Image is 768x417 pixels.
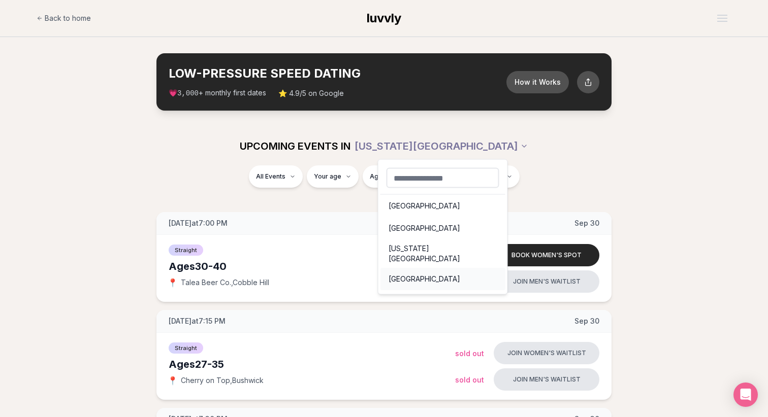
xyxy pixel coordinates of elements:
div: [GEOGRAPHIC_DATA] [380,268,505,290]
div: [GEOGRAPHIC_DATA] [380,217,505,239]
div: [US_STATE][GEOGRAPHIC_DATA] [380,239,505,268]
div: [US_STATE][GEOGRAPHIC_DATA] [378,159,508,295]
div: [GEOGRAPHIC_DATA] [380,195,505,217]
div: [US_STATE], D.C. [380,290,505,312]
